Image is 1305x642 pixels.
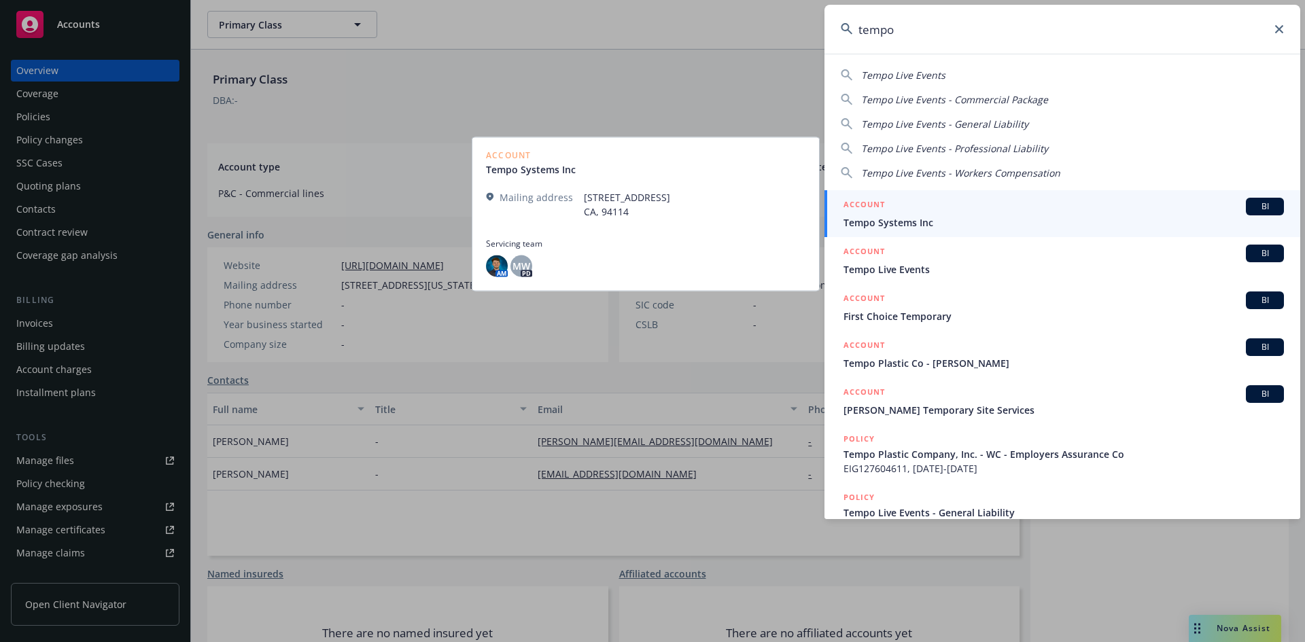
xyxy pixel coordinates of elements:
a: ACCOUNTBI[PERSON_NAME] Temporary Site Services [824,378,1300,425]
h5: POLICY [843,491,875,504]
span: EIG127604611, [DATE]-[DATE] [843,461,1284,476]
span: First Choice Temporary [843,309,1284,323]
h5: ACCOUNT [843,385,885,402]
span: BI [1251,294,1278,306]
span: Tempo Plastic Company, Inc. - WC - Employers Assurance Co [843,447,1284,461]
span: Tempo Live Events [843,262,1284,277]
span: BI [1251,388,1278,400]
span: BI [1251,200,1278,213]
span: Tempo Live Events - Workers Compensation [861,166,1060,179]
span: Tempo Systems Inc [843,215,1284,230]
h5: ACCOUNT [843,198,885,214]
input: Search... [824,5,1300,54]
span: Tempo Live Events - Professional Liability [861,142,1048,155]
h5: ACCOUNT [843,245,885,261]
span: Tempo Live Events - General Liability [861,118,1028,130]
h5: POLICY [843,432,875,446]
a: ACCOUNTBIFirst Choice Temporary [824,284,1300,331]
span: BI [1251,341,1278,353]
span: BI [1251,247,1278,260]
span: Tempo Live Events - Commercial Package [861,93,1048,106]
a: ACCOUNTBITempo Plastic Co - [PERSON_NAME] [824,331,1300,378]
a: POLICYTempo Plastic Company, Inc. - WC - Employers Assurance CoEIG127604611, [DATE]-[DATE] [824,425,1300,483]
span: Tempo Live Events [861,69,945,82]
a: POLICYTempo Live Events - General Liability [824,483,1300,541]
span: Tempo Plastic Co - [PERSON_NAME] [843,356,1284,370]
h5: ACCOUNT [843,291,885,308]
span: [PERSON_NAME] Temporary Site Services [843,403,1284,417]
a: ACCOUNTBITempo Systems Inc [824,190,1300,237]
span: Tempo Live Events - General Liability [843,505,1284,520]
a: ACCOUNTBITempo Live Events [824,237,1300,284]
h5: ACCOUNT [843,338,885,355]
